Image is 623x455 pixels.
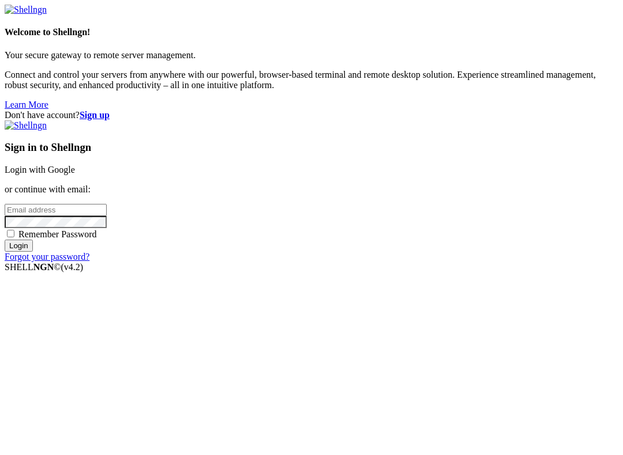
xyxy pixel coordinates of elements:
[5,70,618,90] p: Connect and control your servers from anywhere with our powerful, browser-based terminal and remo...
[5,165,75,175] a: Login with Google
[18,229,97,239] span: Remember Password
[5,100,48,109] a: Learn More
[5,262,83,272] span: SHELL ©
[5,252,89,261] a: Forgot your password?
[33,262,54,272] b: NGN
[5,50,618,60] p: Your secure gateway to remote server management.
[5,184,618,195] p: or continue with email:
[5,120,47,131] img: Shellngn
[5,110,618,120] div: Don't have account?
[5,204,107,216] input: Email address
[5,27,618,37] h4: Welcome to Shellngn!
[5,240,33,252] input: Login
[7,230,14,237] input: Remember Password
[80,110,110,120] a: Sign up
[5,5,47,15] img: Shellngn
[61,262,84,272] span: 4.2.0
[5,141,618,154] h3: Sign in to Shellngn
